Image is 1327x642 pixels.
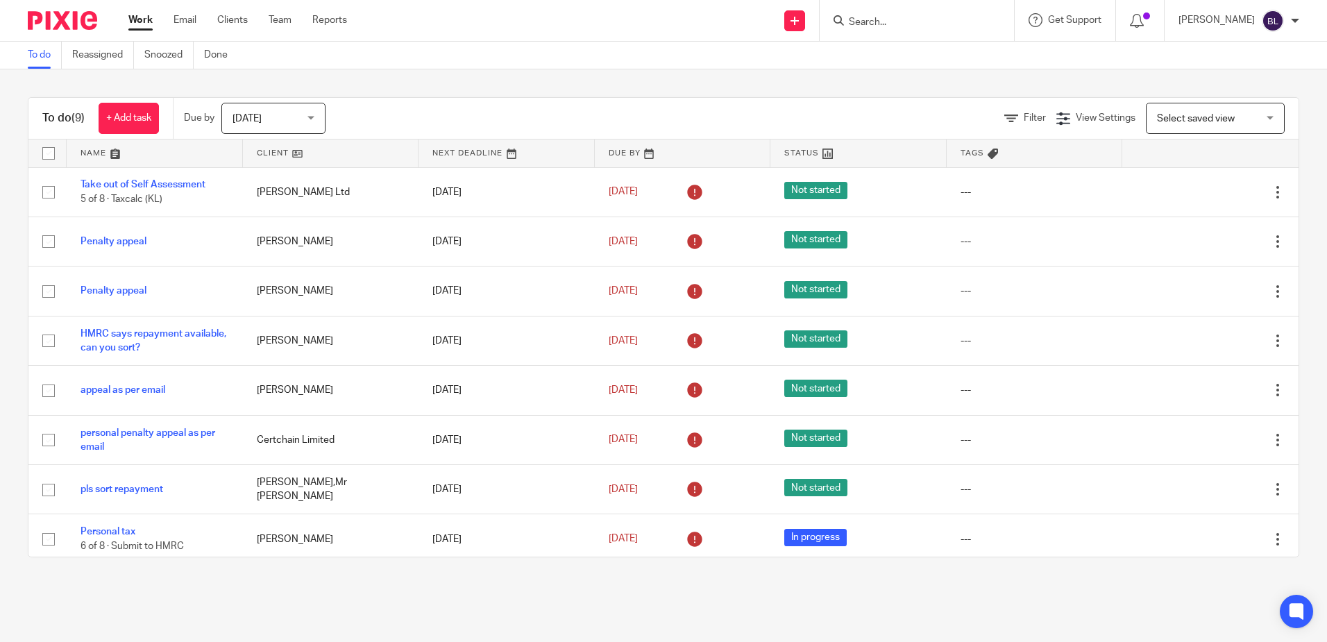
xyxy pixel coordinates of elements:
div: --- [961,284,1109,298]
div: --- [961,532,1109,546]
span: [DATE] [609,237,638,246]
a: Clients [217,13,248,27]
td: [PERSON_NAME],Mr [PERSON_NAME] [243,465,419,514]
td: [PERSON_NAME] [243,267,419,316]
div: --- [961,235,1109,248]
span: 5 of 8 · Taxcalc (KL) [81,194,162,204]
a: Reports [312,13,347,27]
span: (9) [71,112,85,124]
a: To do [28,42,62,69]
td: [PERSON_NAME] [243,217,419,266]
td: [DATE] [419,217,595,266]
a: Work [128,13,153,27]
span: Not started [784,281,847,298]
p: Due by [184,111,214,125]
td: [DATE] [419,465,595,514]
a: Done [204,42,238,69]
a: Penalty appeal [81,237,146,246]
span: [DATE] [609,385,638,395]
span: Not started [784,231,847,248]
a: Penalty appeal [81,286,146,296]
td: [DATE] [419,167,595,217]
td: [PERSON_NAME] Ltd [243,167,419,217]
span: [DATE] [609,484,638,494]
td: [PERSON_NAME] [243,366,419,415]
span: In progress [784,529,847,546]
span: View Settings [1076,113,1135,123]
h1: To do [42,111,85,126]
p: [PERSON_NAME] [1178,13,1255,27]
a: pls sort repayment [81,484,163,494]
span: Tags [961,149,984,157]
span: Not started [784,330,847,348]
span: [DATE] [609,187,638,197]
a: Email [174,13,196,27]
div: --- [961,482,1109,496]
span: [DATE] [609,286,638,296]
a: personal penalty appeal as per email [81,428,215,452]
div: --- [961,185,1109,199]
td: [DATE] [419,415,595,464]
div: --- [961,334,1109,348]
span: [DATE] [233,114,262,124]
td: [DATE] [419,316,595,365]
input: Search [847,17,972,29]
a: Snoozed [144,42,194,69]
td: [DATE] [419,267,595,316]
a: HMRC says repayment available, can you sort? [81,329,226,353]
a: Reassigned [72,42,134,69]
span: 6 of 8 · Submit to HMRC [81,541,184,551]
span: Not started [784,182,847,199]
img: svg%3E [1262,10,1284,32]
td: [DATE] [419,366,595,415]
a: Personal tax [81,527,135,537]
span: [DATE] [609,336,638,346]
a: Take out of Self Assessment [81,180,205,189]
span: Not started [784,380,847,397]
td: [PERSON_NAME] [243,316,419,365]
span: Not started [784,479,847,496]
a: appeal as per email [81,385,165,395]
td: [PERSON_NAME] [243,514,419,564]
a: Team [269,13,291,27]
a: + Add task [99,103,159,134]
span: Filter [1024,113,1046,123]
img: Pixie [28,11,97,30]
span: [DATE] [609,435,638,445]
td: [DATE] [419,514,595,564]
div: --- [961,383,1109,397]
td: Certchain Limited [243,415,419,464]
span: Select saved view [1157,114,1235,124]
span: Get Support [1048,15,1101,25]
div: --- [961,433,1109,447]
span: [DATE] [609,534,638,543]
span: Not started [784,430,847,447]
